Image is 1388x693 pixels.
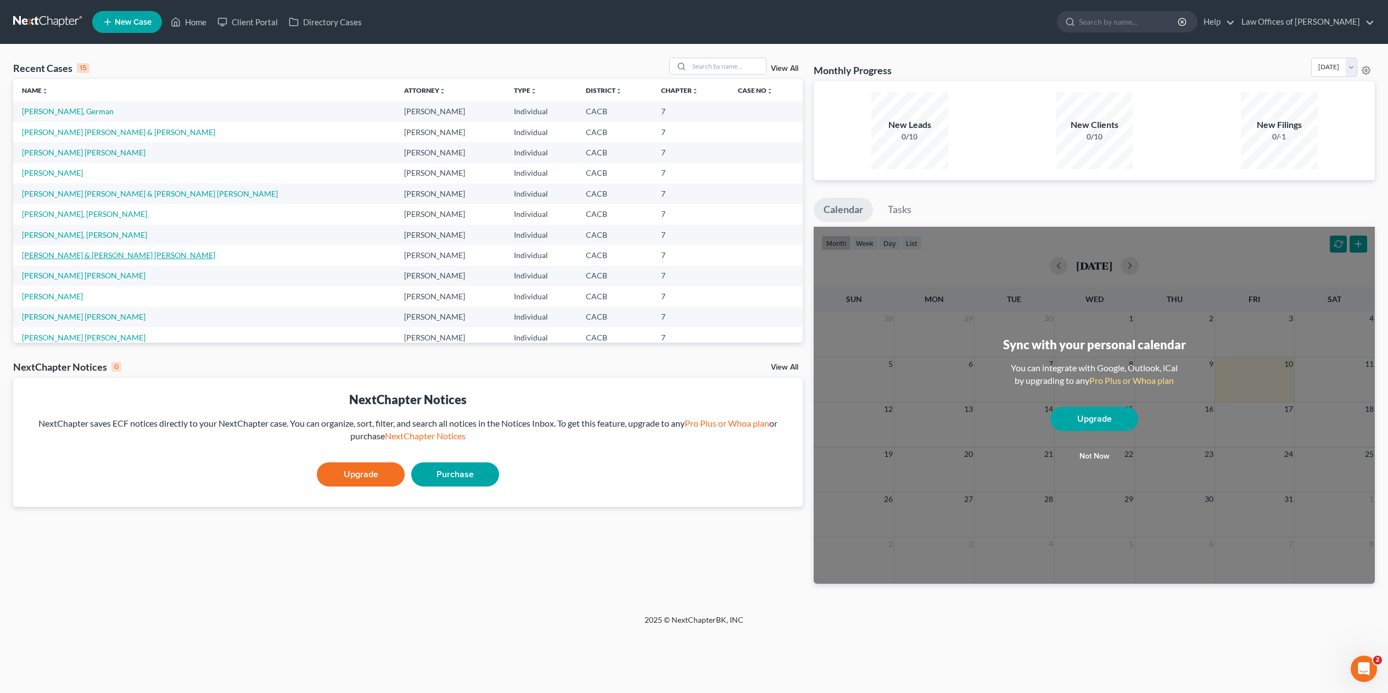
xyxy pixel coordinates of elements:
td: 7 [652,327,729,348]
div: 15 [77,63,89,73]
a: [PERSON_NAME] [PERSON_NAME] [22,333,145,342]
a: NextChapter Notices [385,431,466,441]
div: 0/-1 [1241,131,1318,142]
td: 7 [652,163,729,183]
a: Chapterunfold_more [661,86,698,94]
a: Typeunfold_more [514,86,537,94]
a: View All [771,364,798,371]
td: CACB [577,183,652,204]
a: [PERSON_NAME], [PERSON_NAME] [22,230,147,239]
td: 7 [652,307,729,327]
td: CACB [577,163,652,183]
a: Help [1198,12,1235,32]
td: [PERSON_NAME] [395,225,505,245]
td: Individual [505,225,577,245]
input: Search by name... [1079,12,1179,32]
span: 2 [1373,656,1382,664]
td: 7 [652,122,729,142]
div: New Filings [1241,119,1318,131]
a: [PERSON_NAME], German [22,107,114,116]
a: [PERSON_NAME] [22,292,83,301]
div: 0 [111,362,121,372]
a: [PERSON_NAME], [PERSON_NAME] [22,209,147,219]
div: 0/10 [871,131,948,142]
td: CACB [577,204,652,224]
td: [PERSON_NAME] [395,327,505,348]
td: [PERSON_NAME] [395,307,505,327]
a: Districtunfold_more [586,86,622,94]
i: unfold_more [42,88,48,94]
td: Individual [505,183,577,204]
td: CACB [577,307,652,327]
td: CACB [577,101,652,121]
td: [PERSON_NAME] [395,101,505,121]
td: CACB [577,122,652,142]
td: Individual [505,122,577,142]
a: Purchase [411,462,499,487]
td: 7 [652,183,729,204]
td: CACB [577,266,652,286]
div: 0/10 [1056,131,1133,142]
i: unfold_more [439,88,446,94]
a: Upgrade [317,462,405,487]
a: [PERSON_NAME] [PERSON_NAME] [22,148,145,157]
button: Not now [1050,445,1138,467]
td: [PERSON_NAME] [395,286,505,306]
span: New Case [115,18,152,26]
a: View All [771,65,798,72]
a: [PERSON_NAME] [PERSON_NAME] [22,271,145,280]
td: 7 [652,266,729,286]
a: Pro Plus or Whoa plan [685,418,769,428]
td: Individual [505,286,577,306]
td: Individual [505,204,577,224]
div: Recent Cases [13,62,89,75]
td: Individual [505,327,577,348]
a: Law Offices of [PERSON_NAME] [1236,12,1374,32]
div: NextChapter Notices [22,391,794,408]
td: CACB [577,225,652,245]
a: Nameunfold_more [22,86,48,94]
td: CACB [577,245,652,265]
td: [PERSON_NAME] [395,122,505,142]
a: Attorneyunfold_more [404,86,446,94]
i: unfold_more [692,88,698,94]
a: Tasks [878,198,921,222]
td: CACB [577,327,652,348]
i: unfold_more [615,88,622,94]
td: Individual [505,163,577,183]
a: [PERSON_NAME] [PERSON_NAME] & [PERSON_NAME] [22,127,215,137]
a: Directory Cases [283,12,367,32]
input: Search by name... [689,58,766,74]
a: [PERSON_NAME] [PERSON_NAME] [22,312,145,321]
td: Individual [505,307,577,327]
a: [PERSON_NAME] & [PERSON_NAME] [PERSON_NAME] [22,250,215,260]
td: 7 [652,101,729,121]
td: 7 [652,204,729,224]
iframe: Intercom live chat [1351,656,1377,682]
td: CACB [577,142,652,163]
td: [PERSON_NAME] [395,204,505,224]
a: Calendar [814,198,873,222]
td: [PERSON_NAME] [395,183,505,204]
a: Case Nounfold_more [738,86,773,94]
td: 7 [652,142,729,163]
a: Client Portal [212,12,283,32]
div: NextChapter Notices [13,360,121,373]
td: 7 [652,245,729,265]
td: [PERSON_NAME] [395,266,505,286]
div: 2025 © NextChapterBK, INC [381,614,1007,634]
a: Home [165,12,212,32]
td: Individual [505,142,577,163]
td: 7 [652,286,729,306]
i: unfold_more [530,88,537,94]
i: unfold_more [766,88,773,94]
a: [PERSON_NAME] [22,168,83,177]
td: Individual [505,101,577,121]
td: Individual [505,266,577,286]
div: New Clients [1056,119,1133,131]
div: NextChapter saves ECF notices directly to your NextChapter case. You can organize, sort, filter, ... [22,417,794,443]
td: Individual [505,245,577,265]
div: Sync with your personal calendar [1003,336,1186,353]
td: CACB [577,286,652,306]
div: New Leads [871,119,948,131]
